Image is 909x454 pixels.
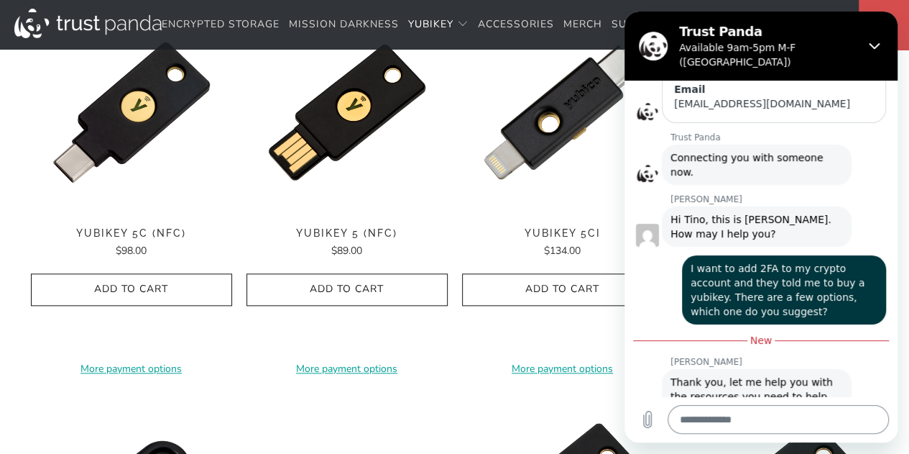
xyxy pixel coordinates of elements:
[162,8,280,42] a: Encrypted Storage
[462,227,663,259] a: YubiKey 5Ci $134.00
[262,283,433,296] span: Add to Cart
[14,9,162,38] img: Trust Panda Australia
[408,17,453,31] span: YubiKey
[31,12,232,213] a: YubiKey 5C (NFC) - Trust Panda YubiKey 5C (NFC) - Trust Panda
[31,273,232,306] button: Add to Cart
[246,273,448,306] button: Add to Cart
[162,17,280,31] span: Encrypted Storage
[331,244,362,258] span: $89.00
[289,8,399,42] a: Mission Darkness
[563,8,602,42] a: Merch
[116,244,147,258] span: $98.00
[408,8,469,42] summary: YubiKey
[462,227,663,240] span: YubiKey 5Ci
[246,227,448,240] span: YubiKey 5 (NFC)
[478,8,554,42] a: Accessories
[246,227,448,259] a: YubiKey 5 (NFC) $89.00
[478,17,554,31] span: Accessories
[462,12,663,213] a: YubiKey 5Ci - Trust Panda YubiKey 5Ci - Trust Panda
[477,283,648,296] span: Add to Cart
[162,8,663,42] nav: Translation missing: en.navigation.header.main_nav
[289,17,399,31] span: Mission Darkness
[563,17,602,31] span: Merch
[31,227,232,240] span: YubiKey 5C (NFC)
[612,8,663,42] a: Support
[31,227,232,259] a: YubiKey 5C (NFC) $98.00
[624,12,898,442] iframe: Messaging window
[612,17,663,31] span: Support
[246,361,448,377] a: More payment options
[31,361,232,377] a: More payment options
[462,273,663,306] button: Add to Cart
[462,361,663,377] a: More payment options
[246,12,448,213] a: YubiKey 5 (NFC) - Trust Panda YubiKey 5 (NFC) - Trust Panda
[31,12,232,213] img: YubiKey 5C (NFC) - Trust Panda
[544,244,581,258] span: $134.00
[462,12,663,213] img: YubiKey 5Ci - Trust Panda
[46,283,217,296] span: Add to Cart
[246,12,448,213] img: YubiKey 5 (NFC) - Trust Panda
